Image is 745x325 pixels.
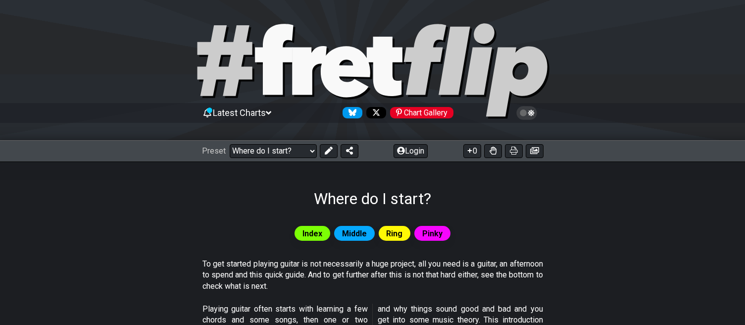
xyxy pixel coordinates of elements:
div: Chart Gallery [390,107,453,118]
button: Toggle Dexterity for all fretkits [484,144,502,158]
span: Index [302,226,322,241]
a: Follow #fretflip at X [362,107,386,118]
button: Edit Preset [320,144,338,158]
span: Pinky [422,226,443,241]
button: 0 [463,144,481,158]
span: Preset [202,146,226,156]
h1: Where do I start? [314,189,431,208]
select: Preset [230,144,317,158]
span: Toggle light / dark theme [521,108,533,117]
a: Follow #fretflip at Bluesky [339,107,362,118]
a: #fretflip at Pinterest [386,107,453,118]
span: Ring [386,226,402,241]
button: Print [505,144,523,158]
span: Latest Charts [213,108,266,118]
button: Login [394,144,428,158]
span: Middle [342,226,367,241]
p: To get started playing guitar is not necessarily a huge project, all you need is a guitar, an aft... [202,259,543,292]
button: Create image [526,144,544,158]
button: Share Preset [341,144,358,158]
